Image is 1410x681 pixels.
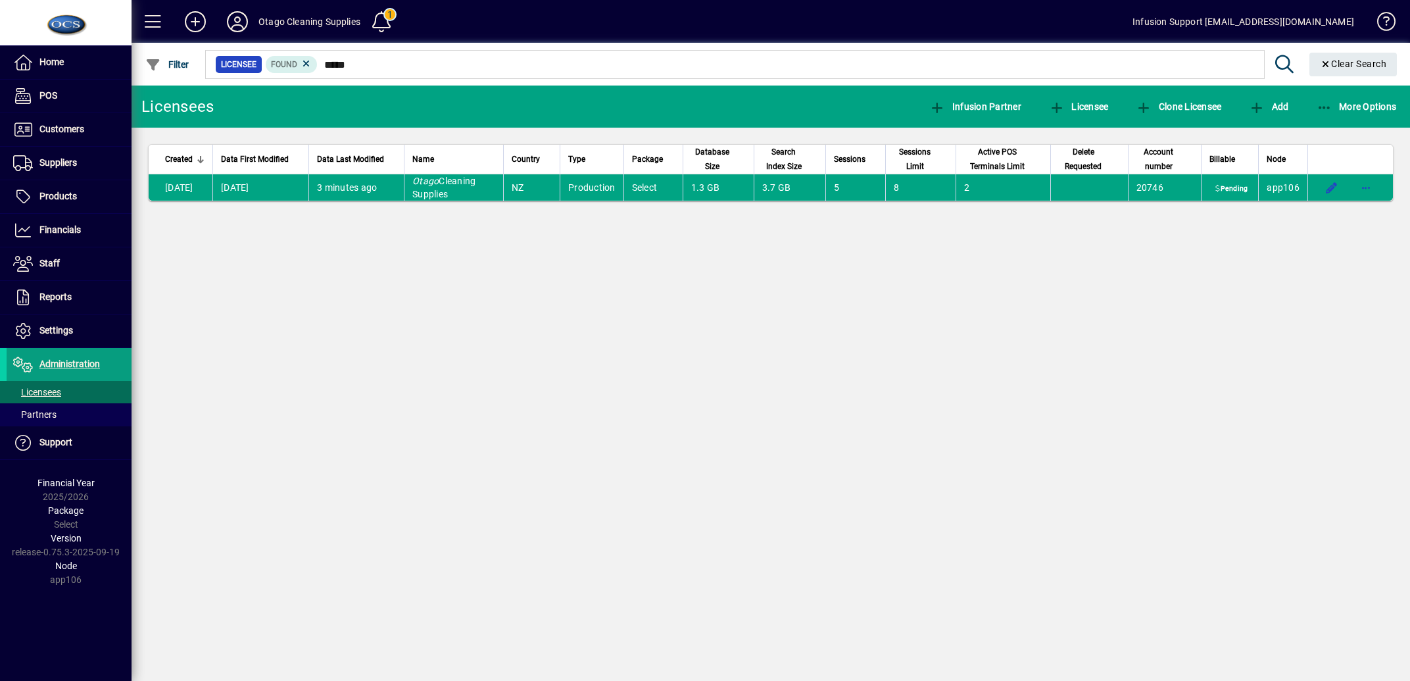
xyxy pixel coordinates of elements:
div: Active POS Terminals Limit [964,145,1042,174]
td: 20746 [1128,174,1201,201]
span: More Options [1317,101,1397,112]
span: Infusion Partner [929,101,1021,112]
span: Partners [13,409,57,420]
td: Production [560,174,623,201]
div: Package [632,152,675,166]
span: Pending [1213,184,1250,194]
td: NZ [503,174,560,201]
div: Search Index Size [762,145,818,174]
span: Type [568,152,585,166]
div: Sessions Limit [894,145,948,174]
span: Version [51,533,82,543]
button: Add [174,10,216,34]
button: More options [1355,177,1376,198]
td: 1.3 GB [683,174,754,201]
a: Financials [7,214,132,247]
td: 2 [956,174,1050,201]
span: Filter [145,59,189,70]
a: Knowledge Base [1367,3,1394,45]
button: Licensee [1046,95,1112,118]
div: Data Last Modified [317,152,396,166]
span: Add [1249,101,1288,112]
span: Licensee [1049,101,1109,112]
em: Otago [412,176,439,186]
div: Type [568,152,616,166]
a: Home [7,46,132,79]
div: Country [512,152,552,166]
td: 3.7 GB [754,174,826,201]
button: Add [1246,95,1292,118]
span: Data Last Modified [317,152,384,166]
span: Node [1267,152,1286,166]
span: Delete Requested [1059,145,1108,174]
button: Filter [142,53,193,76]
span: Package [48,505,84,516]
div: Database Size [691,145,746,174]
div: Name [412,152,495,166]
a: Products [7,180,132,213]
span: Account number [1136,145,1181,174]
span: Package [632,152,663,166]
span: Settings [39,325,73,336]
div: Data First Modified [221,152,301,166]
div: Billable [1209,152,1250,166]
div: Otago Cleaning Supplies [258,11,360,32]
span: Financials [39,224,81,235]
button: Profile [216,10,258,34]
button: Clear [1309,53,1398,76]
button: Infusion Partner [926,95,1025,118]
mat-chip: Found Status: Found [266,56,318,73]
span: Administration [39,359,100,369]
a: Customers [7,113,132,146]
a: Support [7,426,132,459]
div: Created [165,152,205,166]
div: Licensees [141,96,214,117]
span: Licensees [13,387,61,397]
a: Partners [7,403,132,426]
span: Node [55,561,77,571]
button: Edit [1321,177,1342,198]
span: Staff [39,258,60,268]
span: Home [39,57,64,67]
div: Node [1267,152,1300,166]
span: Support [39,437,72,447]
div: Delete Requested [1059,145,1120,174]
span: Customers [39,124,84,134]
span: Financial Year [37,478,95,488]
span: Sessions [834,152,865,166]
span: Found [271,60,297,69]
span: Name [412,152,434,166]
span: Suppliers [39,157,77,168]
a: Reports [7,281,132,314]
span: Sessions Limit [894,145,936,174]
div: Sessions [834,152,877,166]
span: Cleaning Supplies [412,176,475,199]
span: Data First Modified [221,152,289,166]
span: Country [512,152,540,166]
button: Clone Licensee [1132,95,1225,118]
a: Suppliers [7,147,132,180]
span: Database Size [691,145,734,174]
span: Licensee [221,58,256,71]
td: [DATE] [212,174,308,201]
span: Reports [39,291,72,302]
td: 3 minutes ago [308,174,404,201]
span: Products [39,191,77,201]
td: 5 [825,174,885,201]
div: Infusion Support [EMAIL_ADDRESS][DOMAIN_NAME] [1132,11,1354,32]
td: Select [623,174,683,201]
span: Clone Licensee [1136,101,1221,112]
a: Staff [7,247,132,280]
a: Licensees [7,381,132,403]
a: Settings [7,315,132,347]
div: Account number [1136,145,1193,174]
span: POS [39,90,57,101]
span: Billable [1209,152,1235,166]
td: [DATE] [149,174,212,201]
span: Search Index Size [762,145,806,174]
td: 8 [885,174,956,201]
span: Clear Search [1320,59,1387,69]
span: Created [165,152,193,166]
span: Active POS Terminals Limit [964,145,1031,174]
button: More Options [1313,95,1400,118]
